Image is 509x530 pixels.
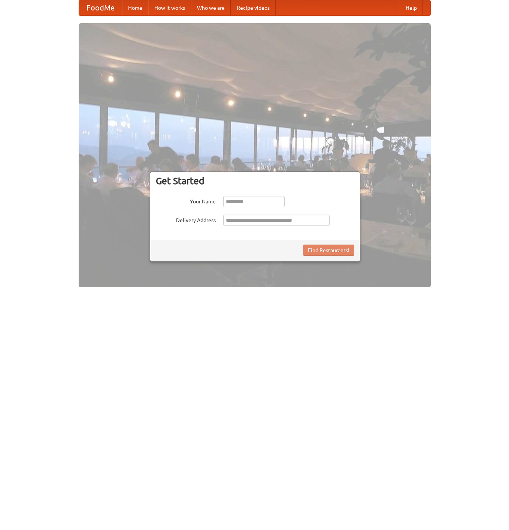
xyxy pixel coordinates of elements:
[122,0,148,15] a: Home
[156,175,354,187] h3: Get Started
[400,0,423,15] a: Help
[79,0,122,15] a: FoodMe
[156,196,216,205] label: Your Name
[303,245,354,256] button: Find Restaurants!
[191,0,231,15] a: Who we are
[148,0,191,15] a: How it works
[156,215,216,224] label: Delivery Address
[231,0,276,15] a: Recipe videos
